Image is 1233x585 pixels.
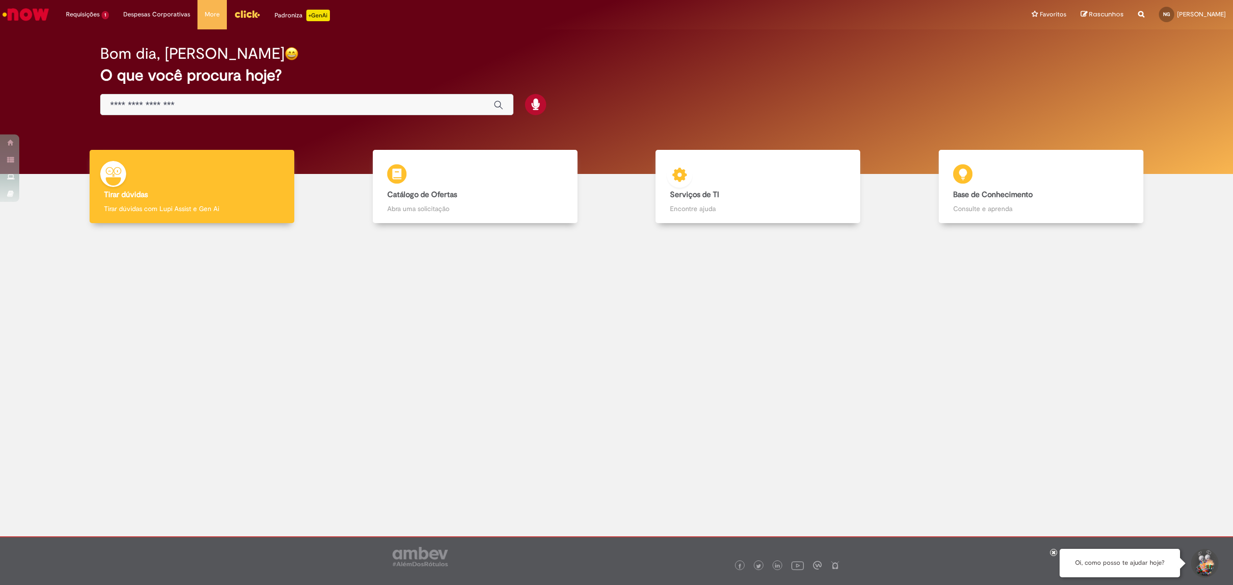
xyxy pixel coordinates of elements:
[275,10,330,21] div: Padroniza
[234,7,260,21] img: click_logo_yellow_360x200.png
[393,547,448,566] img: logo_footer_ambev_rotulo_gray.png
[1060,549,1180,577] div: Oi, como posso te ajudar hoje?
[100,67,1133,84] h2: O que você procura hoje?
[670,190,719,199] b: Serviços de TI
[756,564,761,569] img: logo_footer_twitter.png
[1190,549,1219,578] button: Iniciar Conversa de Suporte
[102,11,109,19] span: 1
[66,10,100,19] span: Requisições
[334,150,617,224] a: Catálogo de Ofertas Abra uma solicitação
[791,559,804,572] img: logo_footer_youtube.png
[737,564,742,569] img: logo_footer_facebook.png
[953,190,1033,199] b: Base de Conhecimento
[1177,10,1226,18] span: [PERSON_NAME]
[51,150,334,224] a: Tirar dúvidas Tirar dúvidas com Lupi Assist e Gen Ai
[1089,10,1124,19] span: Rascunhos
[775,563,780,569] img: logo_footer_linkedin.png
[387,204,563,213] p: Abra uma solicitação
[100,45,285,62] h2: Bom dia, [PERSON_NAME]
[670,204,846,213] p: Encontre ajuda
[306,10,330,21] p: +GenAi
[104,190,148,199] b: Tirar dúvidas
[123,10,190,19] span: Despesas Corporativas
[285,47,299,61] img: happy-face.png
[900,150,1183,224] a: Base de Conhecimento Consulte e aprenda
[387,190,457,199] b: Catálogo de Ofertas
[1163,11,1170,17] span: NG
[1081,10,1124,19] a: Rascunhos
[1040,10,1066,19] span: Favoritos
[953,204,1129,213] p: Consulte e aprenda
[831,561,839,570] img: logo_footer_naosei.png
[104,204,280,213] p: Tirar dúvidas com Lupi Assist e Gen Ai
[1,5,51,24] img: ServiceNow
[205,10,220,19] span: More
[616,150,900,224] a: Serviços de TI Encontre ajuda
[813,561,822,570] img: logo_footer_workplace.png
